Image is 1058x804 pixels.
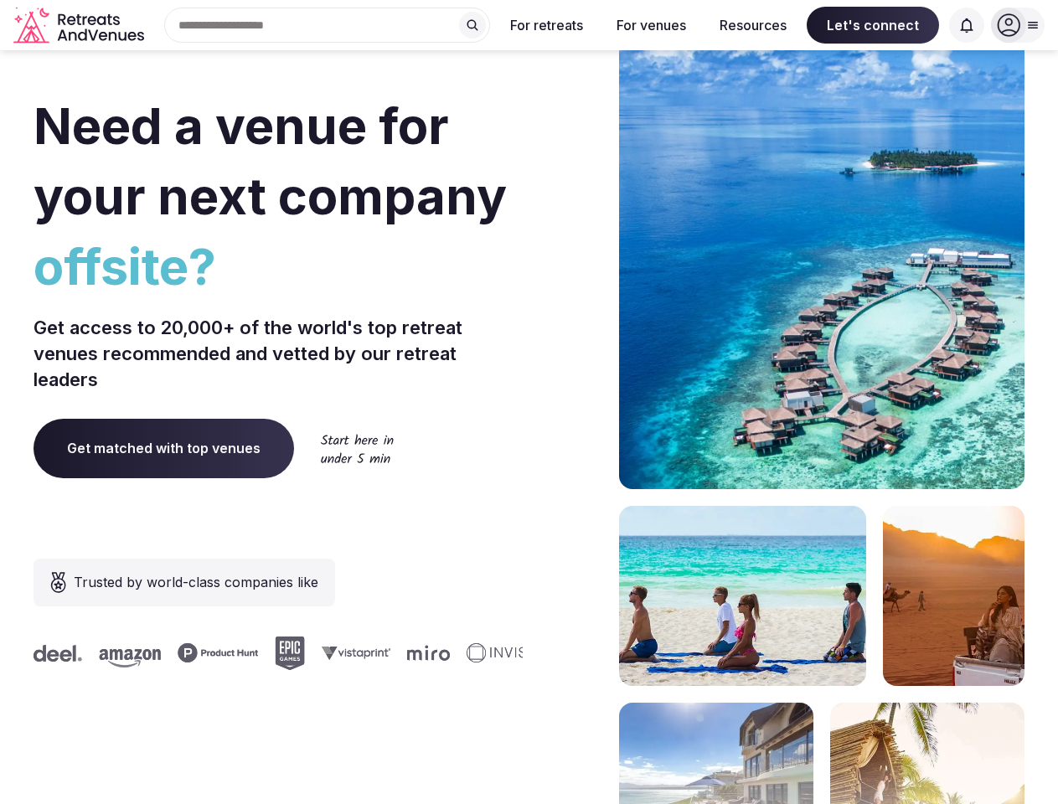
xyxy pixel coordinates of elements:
span: Let's connect [807,7,939,44]
svg: Retreats and Venues company logo [13,7,147,44]
button: For retreats [497,7,596,44]
span: offsite? [34,231,523,301]
svg: Vistaprint company logo [284,646,353,660]
a: Get matched with top venues [34,419,294,477]
img: Start here in under 5 min [321,434,394,463]
img: woman sitting in back of truck with camels [883,506,1024,686]
svg: Miro company logo [369,645,412,661]
span: Need a venue for your next company [34,95,507,226]
svg: Epic Games company logo [237,636,267,670]
button: For venues [603,7,699,44]
span: Trusted by world-class companies like [74,572,318,592]
img: yoga on tropical beach [619,506,866,686]
p: Get access to 20,000+ of the world's top retreat venues recommended and vetted by our retreat lea... [34,315,523,392]
svg: Invisible company logo [429,643,521,663]
a: Visit the homepage [13,7,147,44]
button: Resources [706,7,800,44]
